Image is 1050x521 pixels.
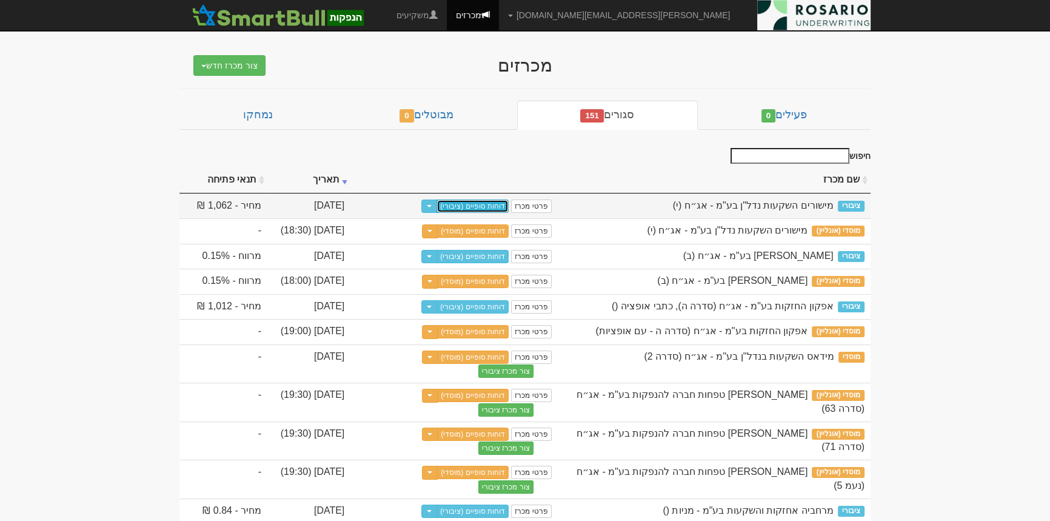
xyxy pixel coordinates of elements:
a: פרטי מכרז [511,250,551,263]
a: סגורים [517,101,698,130]
label: חיפוש [726,148,871,164]
a: פרטי מכרז [511,300,551,314]
div: מכרזים [289,55,761,75]
a: פרטי מכרז [511,224,551,238]
a: פרטי מכרז [511,428,551,441]
span: מוסדי (אונליין) [812,276,864,287]
td: [DATE] [267,193,350,219]
span: מידאס השקעות בנדל''ן בע''מ - אג״ח (סדרה 2) [644,351,834,361]
a: דוחות סופיים (ציבורי) [436,200,509,213]
button: צור מכרז חדש [193,55,266,76]
th: תנאי פתיחה : activate to sort column ascending [179,167,267,193]
span: מזרחי טפחות חברה להנפקות בע"מ - אג״ח (סדרה 71) [577,428,864,452]
td: [DATE] (18:30) [267,218,350,244]
td: [DATE] (18:00) [267,269,350,294]
a: דוחות סופיים (מוסדי) [437,351,509,364]
td: - [179,345,267,383]
a: פרטי מכרז [511,325,551,338]
a: פרטי מכרז [511,275,551,288]
td: מחיר - 1,012 ₪ [179,294,267,320]
a: פעילים [698,101,871,130]
a: פרטי מכרז [511,200,551,213]
span: דניאל פקדונות בע"מ - אג״ח (ב) [657,275,808,286]
td: - [179,460,267,499]
a: דוחות סופיים (ציבורי) [436,300,509,314]
a: דוחות סופיים (ציבורי) [436,505,509,518]
td: מחיר - 1,062 ₪ [179,193,267,219]
a: דוחות סופיים (מוסדי) [437,275,509,288]
span: 151 [580,109,604,123]
span: מרחביה אחזקות והשקעות בע"מ - מניות () [663,505,833,516]
td: - [179,218,267,244]
button: צור מכרז ציבורי [478,365,533,378]
a: פרטי מכרז [511,505,551,518]
span: מוסדי (אונליין) [812,429,864,440]
span: ציבורי [838,301,864,312]
td: מרווח - 0.15% [179,244,267,269]
span: מוסדי [838,352,864,363]
span: דניאל פקדונות בע"מ - אג״ח (ב) [683,250,834,261]
input: חיפוש [731,148,849,164]
a: פרטי מכרז [511,466,551,479]
a: מבוטלים [336,101,517,130]
span: ציבורי [838,201,864,212]
span: 0 [761,109,776,123]
span: מישורים השקעות נדל"ן בע"מ - אג״ח (י) [673,200,834,210]
td: [DATE] (19:30) [267,383,350,422]
a: דוחות סופיים (מוסדי) [437,389,509,402]
span: אפקון החזקות בע"מ - אג״ח (סדרה ה), כתבי אופציה () [612,301,834,311]
span: ציבורי [838,506,864,517]
span: אפקון החזקות בע"מ - אג״ח (סדרה ה - עם אופציות) [595,326,808,336]
th: שם מכרז : activate to sort column ascending [558,167,871,193]
a: פרטי מכרז [511,389,551,402]
td: [DATE] (19:30) [267,460,350,499]
td: [DATE] [267,294,350,320]
a: פרטי מכרז [511,351,551,364]
td: [DATE] [267,244,350,269]
button: צור מכרז ציבורי [478,442,533,455]
td: - [179,422,267,460]
td: [DATE] [267,345,350,383]
a: דוחות סופיים (מוסדי) [437,325,509,338]
a: דוחות סופיים (מוסדי) [437,428,509,441]
a: נמחקו [179,101,336,130]
a: דוחות סופיים (מוסדי) [437,224,509,238]
span: מוסדי (אונליין) [812,390,864,401]
span: מזרחי טפחות חברה להנפקות בע"מ - אג״ח (נעמ 5) [577,466,864,491]
img: SmartBull Logo [189,3,367,27]
td: - [179,383,267,422]
a: דוחות סופיים (מוסדי) [437,466,509,479]
button: צור מכרז ציבורי [478,480,533,494]
a: דוחות סופיים (ציבורי) [436,250,509,263]
td: [DATE] (19:30) [267,422,350,460]
span: מוסדי (אונליין) [812,326,864,337]
td: מרווח - 0.15% [179,269,267,294]
span: מישורים השקעות נדל"ן בע"מ - אג״ח (י) [647,225,808,235]
span: 0 [400,109,414,123]
span: ציבורי [838,251,864,262]
td: [DATE] (19:00) [267,319,350,345]
span: מוסדי (אונליין) [812,226,864,237]
span: מוסדי (אונליין) [812,467,864,478]
td: - [179,319,267,345]
span: מזרחי טפחות חברה להנפקות בע"מ - אג״ח (סדרה 63) [577,389,864,414]
button: צור מכרז ציבורי [478,403,533,417]
th: תאריך : activate to sort column ascending [267,167,350,193]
